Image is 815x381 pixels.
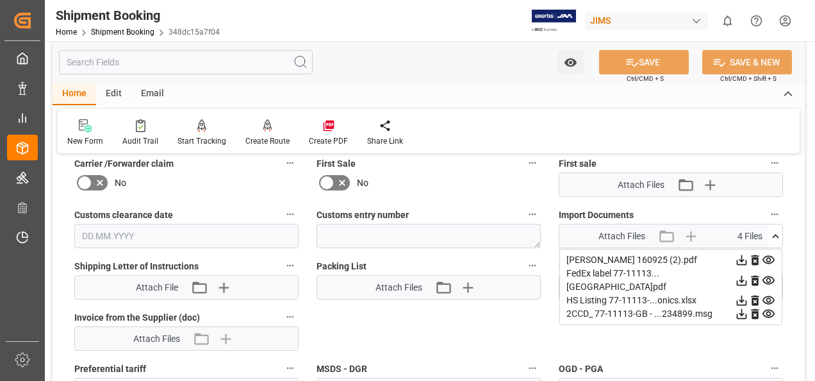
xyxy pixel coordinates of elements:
div: JIMS [585,12,708,30]
div: Create PDF [309,135,348,147]
a: Shipment Booking [91,28,154,37]
div: Create Route [245,135,290,147]
span: 4 Files [737,230,762,243]
img: Exertis%20JAM%20-%20Email%20Logo.jpg_1722504956.jpg [532,10,576,32]
button: OGD - PGA [766,360,783,377]
div: Shipment Booking [56,6,220,25]
span: Carrier /Forwarder claim [74,157,174,171]
span: Master [PERSON_NAME] of Lading (doc) [559,260,722,273]
input: Search Fields [59,50,313,74]
span: Ctrl/CMD + Shift + S [720,74,777,83]
span: Attach Files [598,230,645,243]
button: show 0 new notifications [713,6,742,35]
button: Customs clearance date [282,206,299,223]
span: Ctrl/CMD + S [627,74,664,83]
div: HS Listing 77-11113-...onics.xlsx [566,294,775,307]
button: Packing List [524,257,541,274]
span: MSDS - DGR [317,362,367,376]
button: Help Center [742,6,771,35]
span: Customs entry number [317,208,409,222]
span: Import Documents [559,208,634,222]
button: First Sale [524,155,541,171]
span: Customs clearance date [74,208,173,222]
div: New Form [67,135,103,147]
span: Attach Files [618,178,664,192]
span: Invoice from the Supplier (doc) [74,311,200,325]
span: First Sale [317,157,356,171]
span: Attach Files [375,281,422,294]
button: Preferential tariff [282,360,299,377]
input: DD.MM.YYYY [74,224,299,248]
div: 2CCD_ 77-11113-GB - ...234899.msg [566,307,775,321]
span: OGD - PGA [559,362,603,376]
div: Audit Trail [122,135,158,147]
div: Email [131,83,174,105]
span: Shipping Letter of Instructions [74,260,199,273]
button: SAVE & NEW [702,50,792,74]
div: Share Link [367,135,403,147]
button: open menu [557,50,584,74]
div: [PERSON_NAME] 160925 (2).pdf [566,253,775,267]
button: Import Documents [766,206,783,223]
div: FedEx label 77-11113...[GEOGRAPHIC_DATA]pdf [566,267,775,294]
span: Packing List [317,260,366,273]
button: Customs entry number [524,206,541,223]
button: JIMS [585,8,713,33]
span: Attach Files [133,332,180,346]
div: Edit [96,83,131,105]
span: No [357,176,368,190]
div: Start Tracking [177,135,226,147]
button: First sale [766,155,783,171]
button: Shipping Letter of Instructions [282,257,299,274]
button: Carrier /Forwarder claim [282,155,299,171]
button: Invoice from the Supplier (doc) [282,309,299,325]
span: First sale [559,157,597,171]
button: SAVE [599,50,689,74]
a: Home [56,28,77,37]
span: Attach File [136,281,178,294]
div: Home [53,83,96,105]
span: Preferential tariff [74,362,146,376]
button: MSDS - DGR [524,360,541,377]
span: No [115,176,126,190]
